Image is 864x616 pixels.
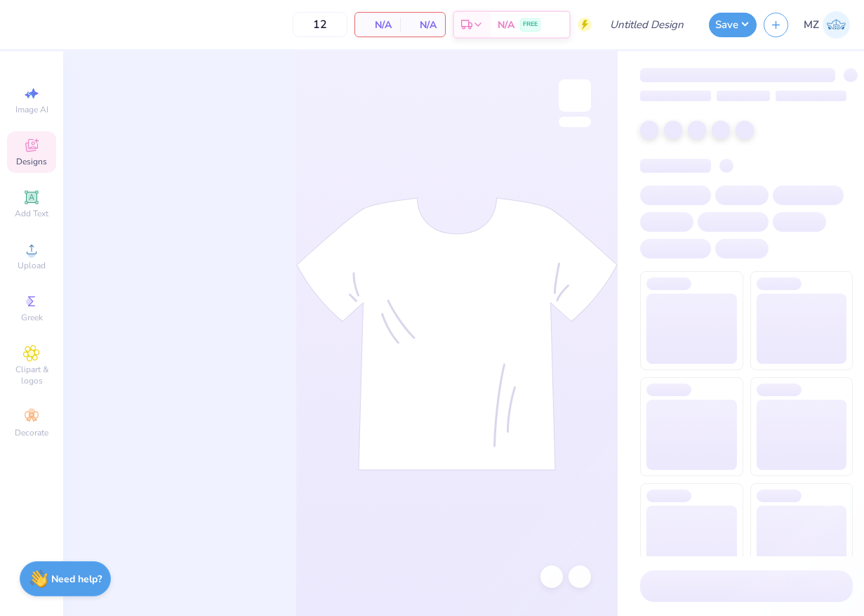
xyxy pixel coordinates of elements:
span: Add Text [15,208,48,219]
span: Designs [16,156,47,167]
span: Decorate [15,427,48,438]
input: Untitled Design [599,11,702,39]
span: Greek [21,312,43,323]
span: Clipart & logos [7,364,56,386]
img: tee-skeleton.svg [296,197,618,471]
span: N/A [408,18,437,32]
span: MZ [804,17,819,33]
span: FREE [523,20,538,30]
img: Mia Zayas [823,11,850,39]
strong: Need help? [51,572,102,586]
input: – – [293,12,347,37]
span: Image AI [15,104,48,115]
span: N/A [364,18,392,32]
span: N/A [498,18,514,32]
a: MZ [804,11,850,39]
button: Save [709,13,757,37]
span: Upload [18,260,46,271]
